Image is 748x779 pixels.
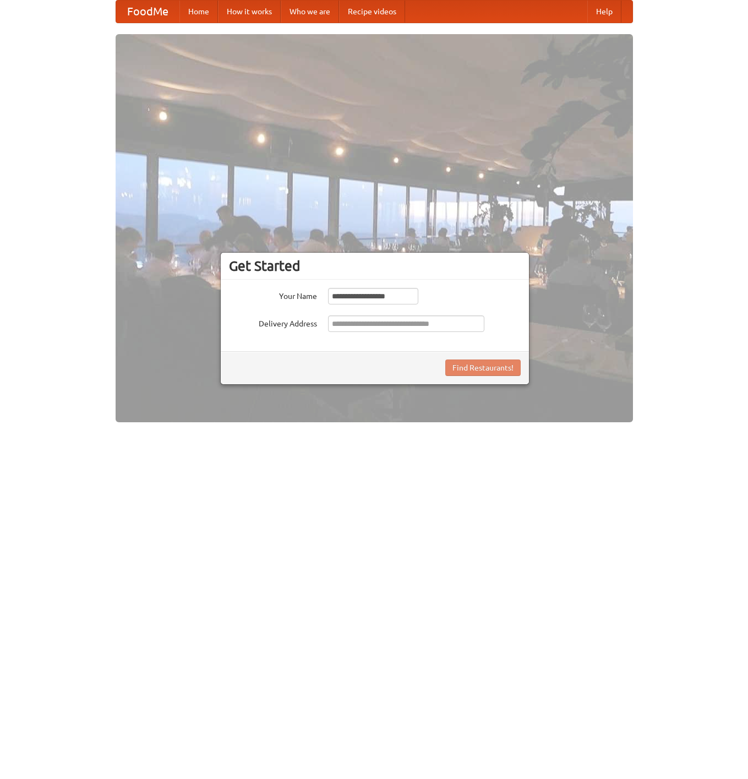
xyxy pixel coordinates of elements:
[281,1,339,23] a: Who we are
[587,1,621,23] a: Help
[229,315,317,329] label: Delivery Address
[339,1,405,23] a: Recipe videos
[179,1,218,23] a: Home
[116,1,179,23] a: FoodMe
[229,258,521,274] h3: Get Started
[218,1,281,23] a: How it works
[229,288,317,302] label: Your Name
[445,359,521,376] button: Find Restaurants!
